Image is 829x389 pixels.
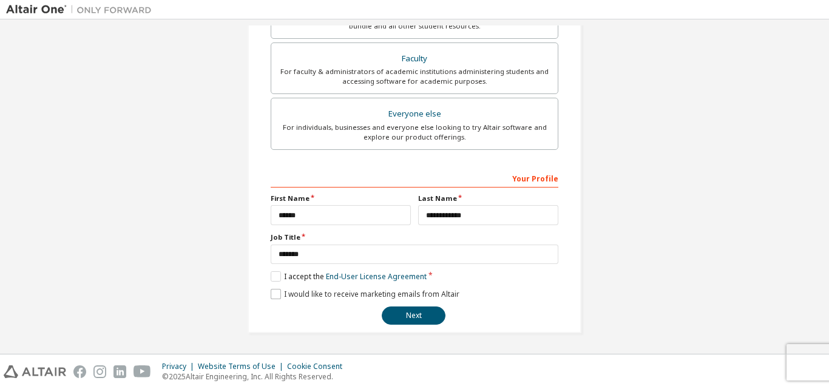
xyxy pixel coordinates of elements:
[4,365,66,378] img: altair_logo.svg
[271,289,459,299] label: I would like to receive marketing emails from Altair
[279,106,550,123] div: Everyone else
[382,306,445,325] button: Next
[6,4,158,16] img: Altair One
[271,232,558,242] label: Job Title
[162,362,198,371] div: Privacy
[279,67,550,86] div: For faculty & administrators of academic institutions administering students and accessing softwa...
[93,365,106,378] img: instagram.svg
[271,271,427,282] label: I accept the
[162,371,350,382] p: © 2025 Altair Engineering, Inc. All Rights Reserved.
[279,50,550,67] div: Faculty
[73,365,86,378] img: facebook.svg
[271,194,411,203] label: First Name
[271,168,558,188] div: Your Profile
[134,365,151,378] img: youtube.svg
[418,194,558,203] label: Last Name
[326,271,427,282] a: End-User License Agreement
[198,362,287,371] div: Website Terms of Use
[113,365,126,378] img: linkedin.svg
[287,362,350,371] div: Cookie Consent
[279,123,550,142] div: For individuals, businesses and everyone else looking to try Altair software and explore our prod...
